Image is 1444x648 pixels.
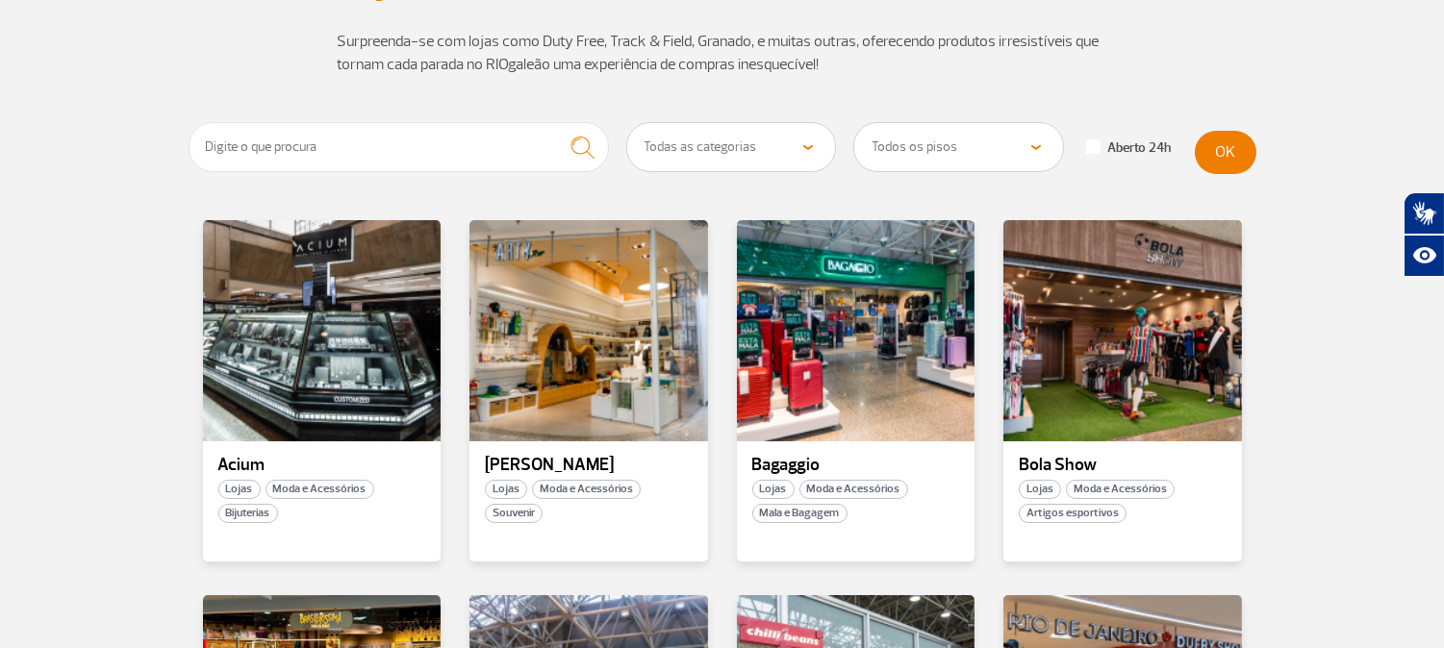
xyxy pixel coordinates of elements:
[1019,504,1127,523] span: Artigos esportivos
[532,480,641,499] span: Moda e Acessórios
[1019,456,1227,475] p: Bola Show
[1019,480,1061,499] span: Lojas
[266,480,374,499] span: Moda e Acessórios
[1404,192,1444,235] button: Abrir tradutor de língua de sinais.
[752,480,795,499] span: Lojas
[752,504,848,523] span: Mala e Bagagem
[1404,192,1444,277] div: Plugin de acessibilidade da Hand Talk.
[1086,139,1172,157] label: Aberto 24h
[218,480,261,499] span: Lojas
[1195,131,1256,174] button: OK
[752,456,960,475] p: Bagaggio
[1404,235,1444,277] button: Abrir recursos assistivos.
[799,480,908,499] span: Moda e Acessórios
[338,30,1107,76] p: Surpreenda-se com lojas como Duty Free, Track & Field, Granado, e muitas outras, oferecendo produ...
[1066,480,1175,499] span: Moda e Acessórios
[485,480,527,499] span: Lojas
[485,504,543,523] span: Souvenir
[218,456,426,475] p: Acium
[189,122,610,172] input: Digite o que procura
[485,456,693,475] p: [PERSON_NAME]
[218,504,278,523] span: Bijuterias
